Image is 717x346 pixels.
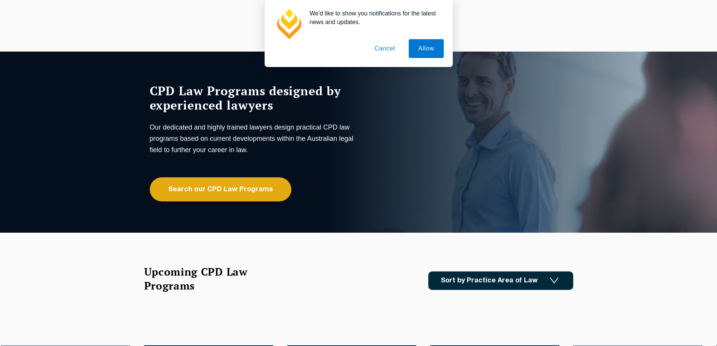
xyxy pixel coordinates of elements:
h1: CPD Law Programs designed by experienced lawyers [150,84,357,112]
img: notification icon [274,9,304,39]
a: Search our CPD Law Programs [150,177,291,201]
img: Icon [550,277,559,284]
h2: Upcoming CPD Law Programs [144,265,266,293]
button: Cancel [365,39,405,58]
p: Our dedicated and highly trained lawyers design practical CPD law programs based on current devel... [150,122,357,155]
div: We'd like to show you notifications for the latest news and updates. [304,9,444,26]
button: Allow [409,39,443,58]
a: Sort by Practice Area of Law [428,271,573,290]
